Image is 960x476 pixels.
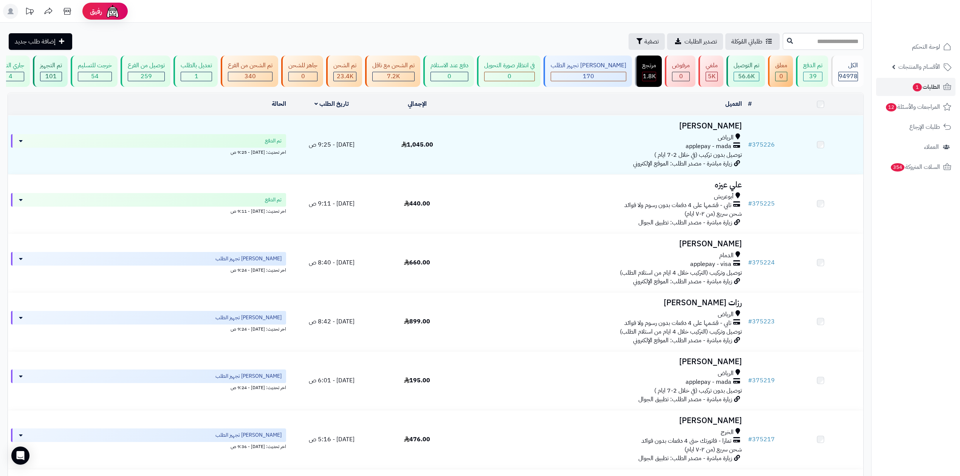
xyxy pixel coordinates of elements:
span: تابي - قسّمها على 4 دفعات بدون رسوم ولا فوائد [624,319,731,328]
span: تصفية [644,37,659,46]
span: زيارة مباشرة - مصدر الطلب: الموقع الإلكتروني [633,336,732,345]
a: تم الدفع 39 [794,56,830,87]
a: طلباتي المُوكلة [725,33,780,50]
span: # [748,317,752,326]
span: زيارة مباشرة - مصدر الطلب: الموقع الإلكتروني [633,277,732,286]
img: ai-face.png [105,4,120,19]
div: 340 [228,72,272,81]
a: مرفوض 0 [663,56,697,87]
div: الكل [838,61,858,70]
a: الكل94978 [830,56,865,87]
span: المراجعات والأسئلة [885,102,940,112]
div: اخر تحديث: [DATE] - 9:24 ص [11,325,286,332]
span: applepay - mada [686,142,731,151]
div: تعديل بالطلب [181,61,212,70]
span: زيارة مباشرة - مصدر الطلب: تطبيق الجوال [638,395,732,404]
a: العملاء [876,138,955,156]
h3: [PERSON_NAME] [463,240,742,248]
span: شحن سريع (من ٢-٧ ايام) [684,209,742,218]
h3: [PERSON_NAME] [463,357,742,366]
div: 54 [78,72,111,81]
div: 259 [128,72,164,81]
div: معلق [775,61,787,70]
span: 1.8K [643,72,656,81]
a: مرتجع 1.8K [633,56,663,87]
span: [DATE] - 5:16 ص [309,435,355,444]
div: اخر تحديث: [DATE] - 9:24 ص [11,383,286,391]
div: 101 [40,72,62,81]
span: الدمام [719,251,734,260]
div: مرفوض [672,61,690,70]
a: تاريخ الطلب [314,99,349,108]
span: # [748,199,752,208]
a: [PERSON_NAME] تجهيز الطلب 170 [542,56,633,87]
span: تمارا - فاتورتك حتى 4 دفعات بدون فوائد [641,437,731,445]
a: المراجعات والأسئلة12 [876,98,955,116]
span: 1 [913,83,922,91]
span: تصدير الطلبات [684,37,717,46]
div: 56602 [734,72,759,81]
div: تم الشحن من الفرع [228,61,273,70]
div: اخر تحديث: [DATE] - 9:36 ص [11,442,286,450]
div: تم الدفع [803,61,822,70]
h3: [PERSON_NAME] [463,122,742,130]
span: توصيل وتركيب (التركيب خلال 4 ايام من استلام الطلب) [620,268,742,277]
a: دفع عند الاستلام 0 [422,56,475,87]
span: # [748,376,752,385]
span: 440.00 [404,199,430,208]
span: 12 [886,103,897,111]
span: 0 [779,72,783,81]
span: 1 [195,72,198,81]
a: تم التوصيل 56.6K [725,56,766,87]
span: 94978 [839,72,858,81]
span: 170 [583,72,594,81]
span: 39 [809,72,817,81]
a: الحالة [272,99,286,108]
div: 0 [431,72,468,81]
a: توصيل من الفرع 259 [119,56,172,87]
span: [PERSON_NAME] تجهيز الطلب [215,255,282,263]
a: لوحة التحكم [876,38,955,56]
span: لوحة التحكم [912,42,940,52]
span: الطلبات [912,82,940,92]
h3: [PERSON_NAME] [463,416,742,425]
span: [DATE] - 8:40 ص [309,258,355,267]
span: زيارة مباشرة - مصدر الطلب: الموقع الإلكتروني [633,159,732,168]
span: 899.00 [404,317,430,326]
div: 170 [551,72,626,81]
h3: رزات [PERSON_NAME] [463,298,742,307]
span: الرياض [718,310,734,319]
span: 259 [141,72,152,81]
img: logo-2.png [909,20,953,36]
span: 0 [679,72,683,81]
div: 1811 [643,72,656,81]
a: #375224 [748,258,775,267]
a: #375225 [748,199,775,208]
span: توصيل بدون تركيب (في خلال 2-7 ايام ) [654,386,742,395]
span: أبوعريش [714,192,734,201]
div: 0 [289,72,317,81]
div: تم الشحن مع ناقل [372,61,415,70]
span: زيارة مباشرة - مصدر الطلب: تطبيق الجوال [638,454,732,463]
a: #375219 [748,376,775,385]
div: Open Intercom Messenger [11,447,29,465]
a: في انتظار صورة التحويل 0 [475,56,542,87]
a: إضافة طلب جديد [9,33,72,50]
div: توصيل من الفرع [128,61,165,70]
span: توصيل وتركيب (التركيب خلال 4 ايام من استلام الطلب) [620,327,742,336]
div: 0 [776,72,787,81]
span: السلات المتروكة [890,162,940,172]
a: تعديل بالطلب 1 [172,56,219,87]
a: الطلبات1 [876,78,955,96]
span: طلبات الإرجاع [909,122,940,132]
span: [DATE] - 8:42 ص [309,317,355,326]
div: 4971 [706,72,717,81]
span: [PERSON_NAME] تجهيز الطلب [215,431,282,439]
span: applepay - visa [690,260,731,269]
div: في انتظار صورة التحويل [484,61,535,70]
div: خرجت للتسليم [78,61,112,70]
a: جاهز للشحن 0 [280,56,325,87]
a: تصدير الطلبات [667,33,723,50]
div: 0 [672,72,689,81]
span: زيارة مباشرة - مصدر الطلب: تطبيق الجوال [638,218,732,227]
